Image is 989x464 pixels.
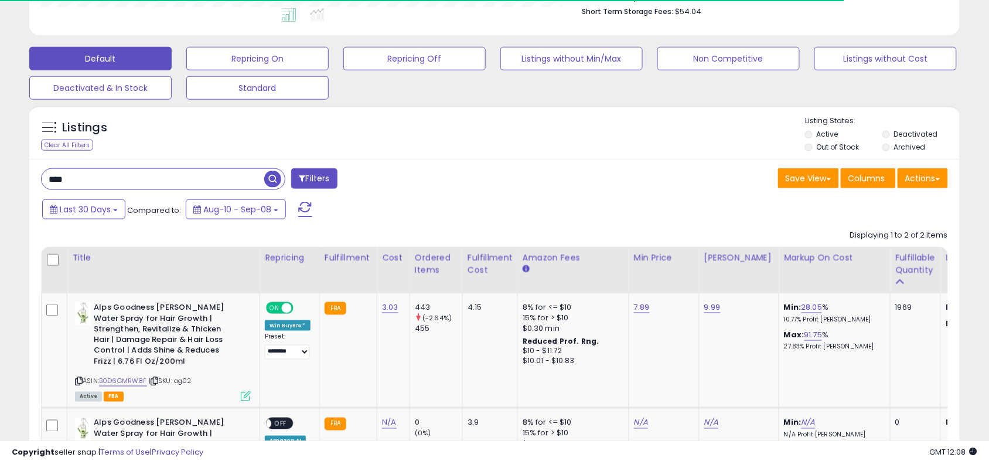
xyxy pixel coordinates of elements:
b: Short Term Storage Fees: [582,6,674,16]
th: The percentage added to the cost of goods (COGS) that forms the calculator for Min & Max prices. [779,247,891,293]
button: Deactivated & In Stock [29,76,172,100]
div: % [784,330,881,351]
div: Fulfillment Cost [468,252,513,276]
div: 443 [415,302,462,313]
a: 9.99 [704,302,721,313]
a: 28.05 [802,302,823,313]
span: Aug-10 - Sep-08 [203,204,271,215]
button: Columns [841,168,896,188]
button: Actions [898,168,948,188]
div: 15% for > $10 [523,313,620,323]
label: Active [817,129,838,139]
small: FBA [325,302,346,315]
img: 31lq49FR81L._SL40_.jpg [75,302,91,326]
span: OFF [271,419,290,429]
a: 7.89 [634,302,650,313]
div: Fulfillment [325,252,372,264]
small: (0%) [415,429,431,438]
small: (-2.64%) [422,313,452,323]
h5: Listings [62,120,107,136]
b: Max: [784,329,804,340]
div: Min Price [634,252,694,264]
button: Filters [291,168,337,189]
span: $54.04 [676,6,702,17]
label: Out of Stock [817,142,860,152]
div: Clear All Filters [41,140,93,151]
b: Min: [784,417,802,428]
p: Listing States: [805,116,960,127]
a: N/A [802,417,816,429]
div: 3.9 [468,418,509,428]
span: Columns [848,172,885,184]
div: Preset: [265,333,311,360]
button: Non Competitive [657,47,800,70]
div: % [784,302,881,324]
small: Amazon Fees. [523,264,530,275]
span: OFF [292,303,311,313]
button: Standard [186,76,329,100]
span: Compared to: [127,205,181,216]
p: 10.77% Profit [PERSON_NAME] [784,316,881,324]
button: Save View [778,168,839,188]
a: 91.75 [804,329,823,341]
div: Amazon Fees [523,252,624,264]
b: Alps Goodness [PERSON_NAME] Water Spray for Hair Growth | Strengthen, Revitalize & Thicken Hair |... [94,302,236,370]
span: | SKU: ag02 [149,377,192,386]
div: Ordered Items [415,252,458,276]
a: Terms of Use [100,446,150,458]
strong: Copyright [12,446,54,458]
b: Reduced Prof. Rng. [523,337,599,347]
div: 455 [415,323,462,334]
div: $10 - $11.72 [523,347,620,357]
div: 15% for > $10 [523,428,620,439]
span: Last 30 Days [60,204,111,215]
div: ASIN: [75,302,251,400]
div: Fulfillable Quantity [895,252,936,276]
span: 2025-10-9 12:08 GMT [930,446,977,458]
button: Repricing Off [343,47,486,70]
p: 27.83% Profit [PERSON_NAME] [784,343,881,351]
label: Deactivated [894,129,938,139]
a: N/A [634,417,648,429]
div: 4.15 [468,302,509,313]
a: N/A [382,417,396,429]
img: 31lq49FR81L._SL40_.jpg [75,418,91,441]
div: Title [72,252,255,264]
a: 3.03 [382,302,398,313]
div: Cost [382,252,405,264]
span: All listings currently available for purchase on Amazon [75,392,102,402]
div: Win BuyBox * [265,320,311,331]
div: 0 [415,418,462,428]
span: ON [267,303,282,313]
div: seller snap | | [12,447,203,458]
button: Default [29,47,172,70]
button: Last 30 Days [42,199,125,219]
button: Aug-10 - Sep-08 [186,199,286,219]
div: 8% for <= $10 [523,302,620,313]
label: Archived [894,142,926,152]
div: $0.30 min [523,323,620,334]
div: Displaying 1 to 2 of 2 items [850,230,948,241]
div: 0 [895,418,932,428]
a: N/A [704,417,718,429]
button: Repricing On [186,47,329,70]
div: [PERSON_NAME] [704,252,774,264]
div: Repricing [265,252,315,264]
button: Listings without Min/Max [500,47,643,70]
b: Min: [784,302,802,313]
div: $10.01 - $10.83 [523,357,620,367]
a: B0D6GMRW8F [99,377,147,387]
small: FBA [325,418,346,431]
div: 8% for <= $10 [523,418,620,428]
div: 1969 [895,302,932,313]
button: Listings without Cost [814,47,957,70]
div: Markup on Cost [784,252,885,264]
a: Privacy Policy [152,446,203,458]
span: FBA [104,392,124,402]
